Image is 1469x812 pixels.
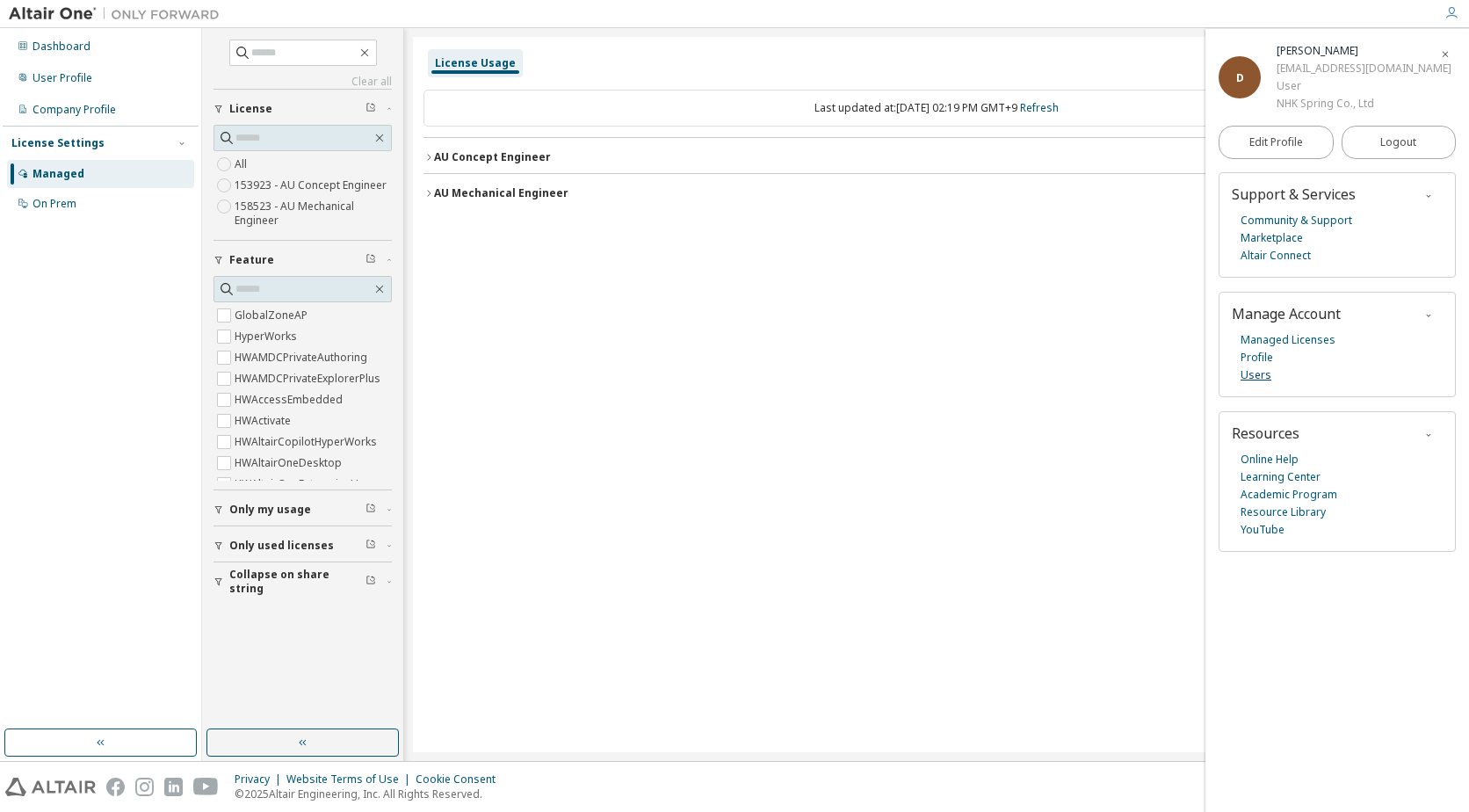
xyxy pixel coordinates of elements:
[423,174,1450,213] button: AU Mechanical EngineerLicense ID: 158523
[213,241,392,279] button: Feature
[235,154,250,175] label: All
[135,778,154,796] img: instagram.svg
[1277,42,1451,60] div: Daisuke Hashimoto
[1219,126,1334,159] a: Edit Profile
[1241,349,1273,366] a: Profile
[164,778,183,796] img: linkedin.svg
[1232,185,1356,204] span: Support & Services
[434,150,551,164] div: AU Concept Engineer
[213,90,392,128] button: License
[213,75,392,89] a: Clear all
[286,772,416,787] div: Website Terms of Use
[11,136,105,150] div: License Settings
[229,503,311,517] span: Only my usage
[235,474,379,495] label: HWAltairOneEnterpriseUser
[1277,95,1451,112] div: NHK Spring Co., Ltd
[213,490,392,529] button: Only my usage
[235,305,311,326] label: GlobalZoneAP
[1020,100,1059,115] a: Refresh
[229,102,272,116] span: License
[33,71,92,85] div: User Profile
[235,431,380,453] label: HWAltairCopilotHyperWorks
[365,253,376,267] span: Clear filter
[235,368,384,389] label: HWAMDCPrivateExplorerPlus
[365,503,376,517] span: Clear filter
[1236,70,1244,85] span: D
[423,90,1450,127] div: Last updated at: [DATE] 02:19 PM GMT+9
[235,326,300,347] label: HyperWorks
[1241,504,1326,521] a: Resource Library
[1342,126,1457,159] button: Logout
[416,772,506,787] div: Cookie Consent
[1249,135,1303,149] span: Edit Profile
[235,175,390,196] label: 153923 - AU Concept Engineer
[235,196,392,231] label: 158523 - AU Mechanical Engineer
[229,539,334,553] span: Only used licenses
[1241,468,1321,486] a: Learning Center
[423,138,1450,177] button: AU Concept EngineerLicense ID: 153923
[213,526,392,565] button: Only used licenses
[106,778,125,796] img: facebook.svg
[1241,212,1352,229] a: Community & Support
[1277,60,1451,77] div: [EMAIL_ADDRESS][DOMAIN_NAME]
[193,778,219,796] img: youtube.svg
[5,778,96,796] img: altair_logo.svg
[235,347,371,368] label: HWAMDCPrivateAuthoring
[235,389,346,410] label: HWAccessEmbedded
[365,102,376,116] span: Clear filter
[235,410,294,431] label: HWActivate
[9,5,228,23] img: Altair One
[235,787,506,801] p: © 2025 Altair Engineering, Inc. All Rights Reserved.
[435,56,516,70] div: License Usage
[1241,366,1271,384] a: Users
[1241,247,1311,265] a: Altair Connect
[235,772,286,787] div: Privacy
[1277,77,1451,95] div: User
[33,197,76,211] div: On Prem
[229,253,274,267] span: Feature
[1241,229,1303,247] a: Marketplace
[1241,331,1335,349] a: Managed Licenses
[365,575,376,589] span: Clear filter
[235,453,345,474] label: HWAltairOneDesktop
[1232,304,1341,323] span: Manage Account
[1380,134,1416,151] span: Logout
[1241,521,1284,539] a: YouTube
[1232,424,1299,443] span: Resources
[33,167,84,181] div: Managed
[434,186,568,200] div: AU Mechanical Engineer
[1241,451,1299,468] a: Online Help
[213,562,392,601] button: Collapse on share string
[33,40,90,54] div: Dashboard
[365,539,376,553] span: Clear filter
[33,103,116,117] div: Company Profile
[1241,486,1337,504] a: Academic Program
[229,568,365,596] span: Collapse on share string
